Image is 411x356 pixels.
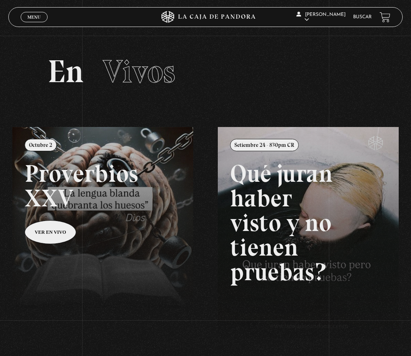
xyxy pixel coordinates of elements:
span: Vivos [103,52,175,90]
a: View your shopping cart [380,12,390,22]
h2: En [48,56,363,87]
a: Buscar [353,15,372,19]
span: Menu [27,15,40,19]
span: [PERSON_NAME] [296,12,346,22]
span: Cerrar [25,21,44,27]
